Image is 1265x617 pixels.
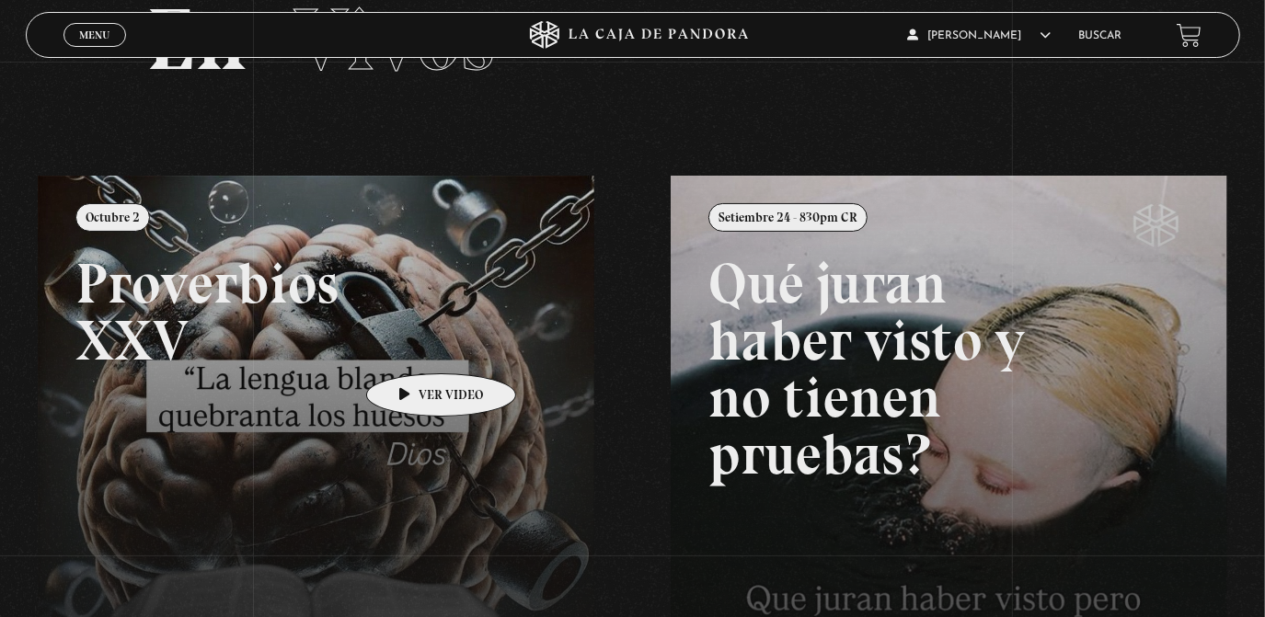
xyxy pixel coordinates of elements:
span: [PERSON_NAME] [908,30,1052,41]
span: Cerrar [73,45,116,58]
a: Buscar [1078,30,1121,41]
a: View your shopping cart [1177,23,1202,48]
span: Menu [79,29,109,40]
